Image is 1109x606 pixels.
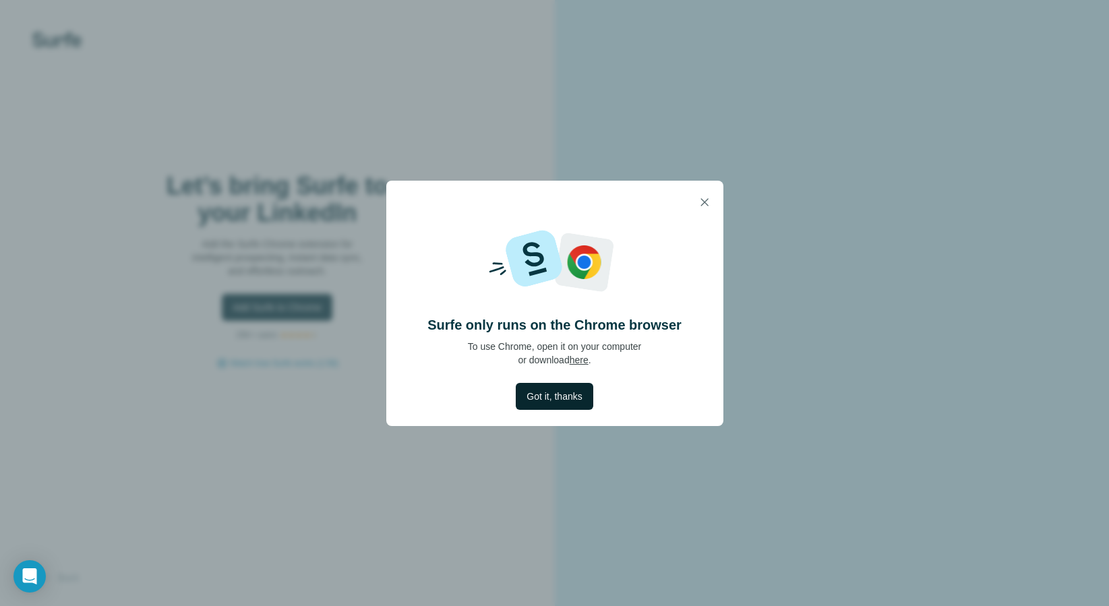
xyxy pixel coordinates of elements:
[469,224,640,299] img: Surfe and Google logos
[527,390,582,403] span: Got it, thanks
[13,560,46,593] div: Open Intercom Messenger
[427,315,682,334] h4: Surfe only runs on the Chrome browser
[570,355,589,365] a: here
[516,383,593,410] button: Got it, thanks
[468,340,642,367] p: To use Chrome, open it on your computer or download .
